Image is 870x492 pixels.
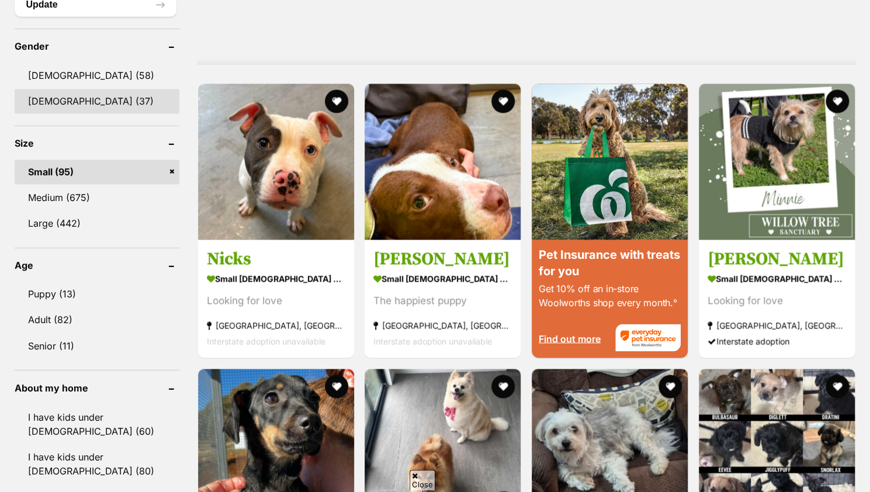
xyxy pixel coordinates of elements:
a: Adult (82) [15,307,179,332]
a: [DEMOGRAPHIC_DATA] (58) [15,63,179,88]
a: Medium (675) [15,185,179,210]
a: Small (95) [15,160,179,184]
strong: [GEOGRAPHIC_DATA], [GEOGRAPHIC_DATA] [207,317,345,333]
a: [PERSON_NAME] small [DEMOGRAPHIC_DATA] Dog Looking for love [GEOGRAPHIC_DATA], [GEOGRAPHIC_DATA] ... [699,239,855,358]
button: favourite [826,375,849,398]
a: I have kids under [DEMOGRAPHIC_DATA] (80) [15,444,179,483]
a: Nicks small [DEMOGRAPHIC_DATA] Dog Looking for love [GEOGRAPHIC_DATA], [GEOGRAPHIC_DATA] Intersta... [198,239,354,358]
span: Interstate adoption unavailable [207,336,325,346]
div: The happiest puppy [373,293,512,309]
button: favourite [826,89,849,113]
a: Large (442) [15,211,179,235]
strong: [GEOGRAPHIC_DATA], [GEOGRAPHIC_DATA] [373,317,512,333]
button: favourite [658,375,682,398]
img: Sid Vicious - American Staffordshire Terrier Dog [365,84,521,240]
div: Looking for love [207,293,345,309]
h3: [PERSON_NAME] [708,248,846,270]
strong: [GEOGRAPHIC_DATA], [GEOGRAPHIC_DATA] [708,317,846,333]
strong: small [DEMOGRAPHIC_DATA] Dog [708,270,846,287]
span: Interstate adoption unavailable [373,336,492,346]
header: Gender [15,41,179,51]
a: Senior (11) [15,333,179,358]
a: [PERSON_NAME] small [DEMOGRAPHIC_DATA] Dog The happiest puppy [GEOGRAPHIC_DATA], [GEOGRAPHIC_DATA... [365,239,521,358]
a: Puppy (13) [15,282,179,306]
img: Nicks - American Staffordshire Terrier Dog [198,84,354,240]
div: Interstate adoption [708,333,846,349]
button: favourite [491,375,515,398]
h3: [PERSON_NAME] [373,248,512,270]
header: Age [15,260,179,271]
header: Size [15,138,179,148]
img: Minnie - Maltese Dog [699,84,855,240]
strong: small [DEMOGRAPHIC_DATA] Dog [207,270,345,287]
button: favourite [324,89,348,113]
div: Looking for love [708,293,846,309]
a: [DEMOGRAPHIC_DATA] (37) [15,89,179,113]
strong: small [DEMOGRAPHIC_DATA] Dog [373,270,512,287]
h3: Nicks [207,248,345,270]
button: favourite [491,89,515,113]
button: favourite [324,375,348,398]
span: Close [410,470,435,490]
header: About my home [15,382,179,393]
a: I have kids under [DEMOGRAPHIC_DATA] (60) [15,404,179,443]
